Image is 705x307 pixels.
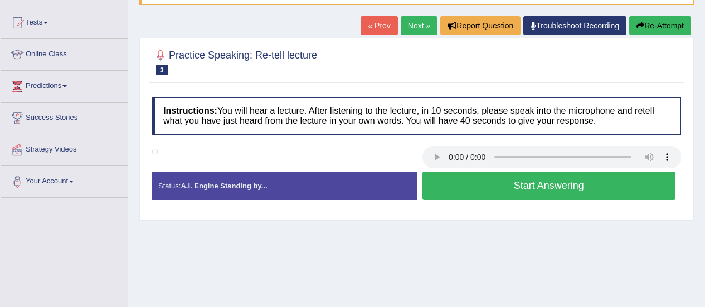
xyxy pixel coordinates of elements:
button: Re-Attempt [629,16,691,35]
a: Strategy Videos [1,134,128,162]
a: « Prev [361,16,397,35]
a: Next » [401,16,437,35]
a: Success Stories [1,103,128,130]
a: Your Account [1,166,128,194]
span: 3 [156,65,168,75]
h4: You will hear a lecture. After listening to the lecture, in 10 seconds, please speak into the mic... [152,97,681,134]
button: Start Answering [422,172,676,200]
a: Troubleshoot Recording [523,16,626,35]
strong: A.I. Engine Standing by... [181,182,267,190]
a: Predictions [1,71,128,99]
a: Online Class [1,39,128,67]
a: Tests [1,7,128,35]
button: Report Question [440,16,521,35]
b: Instructions: [163,106,217,115]
h2: Practice Speaking: Re-tell lecture [152,47,317,75]
div: Status: [152,172,417,200]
